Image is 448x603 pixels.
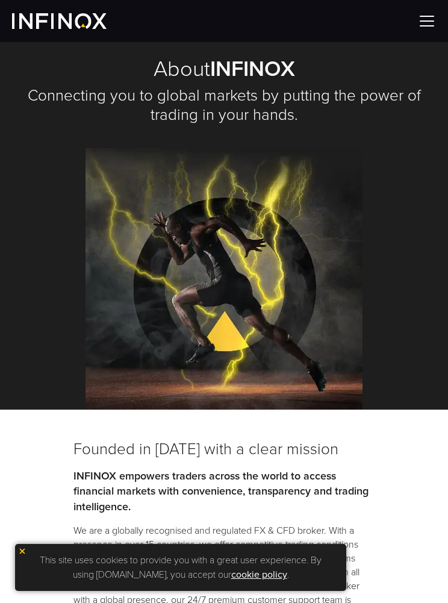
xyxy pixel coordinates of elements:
a: cookie policy [231,569,287,581]
p: This site uses cookies to provide you with a great user experience. By using [DOMAIN_NAME], you a... [21,550,340,585]
h3: Founded in [DATE] with a clear mission [73,440,375,459]
p: INFINOX empowers traders across the world to access financial markets with convenience, transpare... [73,469,375,514]
img: yellow close icon [18,547,26,555]
h1: About [12,58,436,80]
h2: Connecting you to global markets by putting the power of trading in your hands. [12,86,436,124]
strong: INFINOX [210,56,295,82]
